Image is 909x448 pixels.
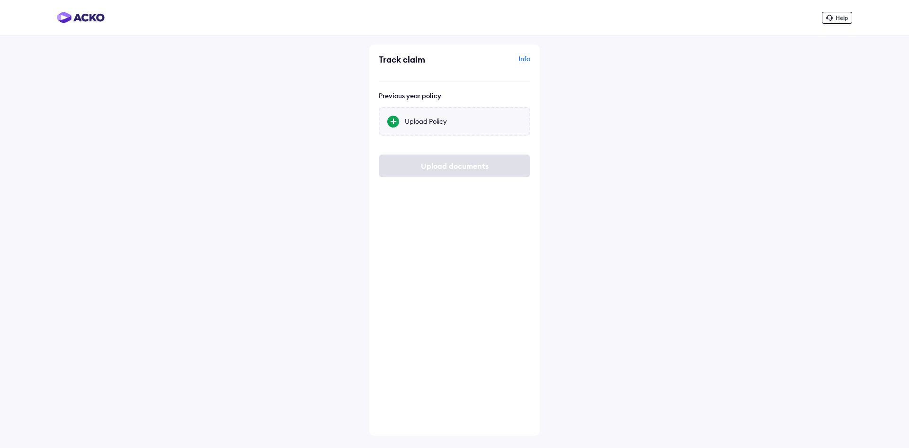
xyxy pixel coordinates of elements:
[405,117,522,126] div: Upload Policy
[57,12,105,23] img: horizontal-gradient.png
[836,14,848,21] span: Help
[379,91,530,100] div: Previous year policy
[379,54,452,65] div: Track claim
[457,54,530,72] div: Info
